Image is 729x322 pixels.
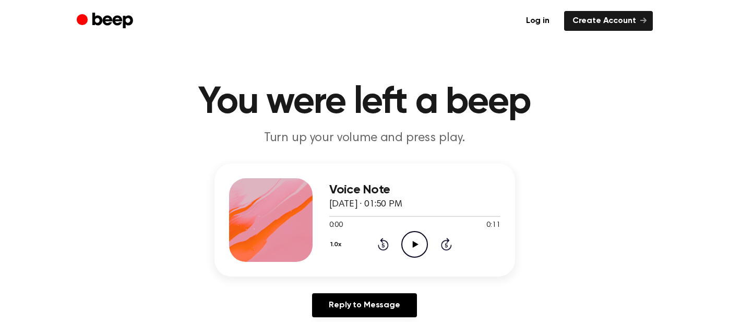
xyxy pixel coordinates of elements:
[164,130,565,147] p: Turn up your volume and press play.
[518,11,558,31] a: Log in
[329,220,343,231] span: 0:00
[329,183,500,197] h3: Voice Note
[486,220,500,231] span: 0:11
[329,200,402,209] span: [DATE] · 01:50 PM
[98,84,632,121] h1: You were left a beep
[329,236,345,254] button: 1.0x
[312,293,416,317] a: Reply to Message
[564,11,653,31] a: Create Account
[77,11,136,31] a: Beep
